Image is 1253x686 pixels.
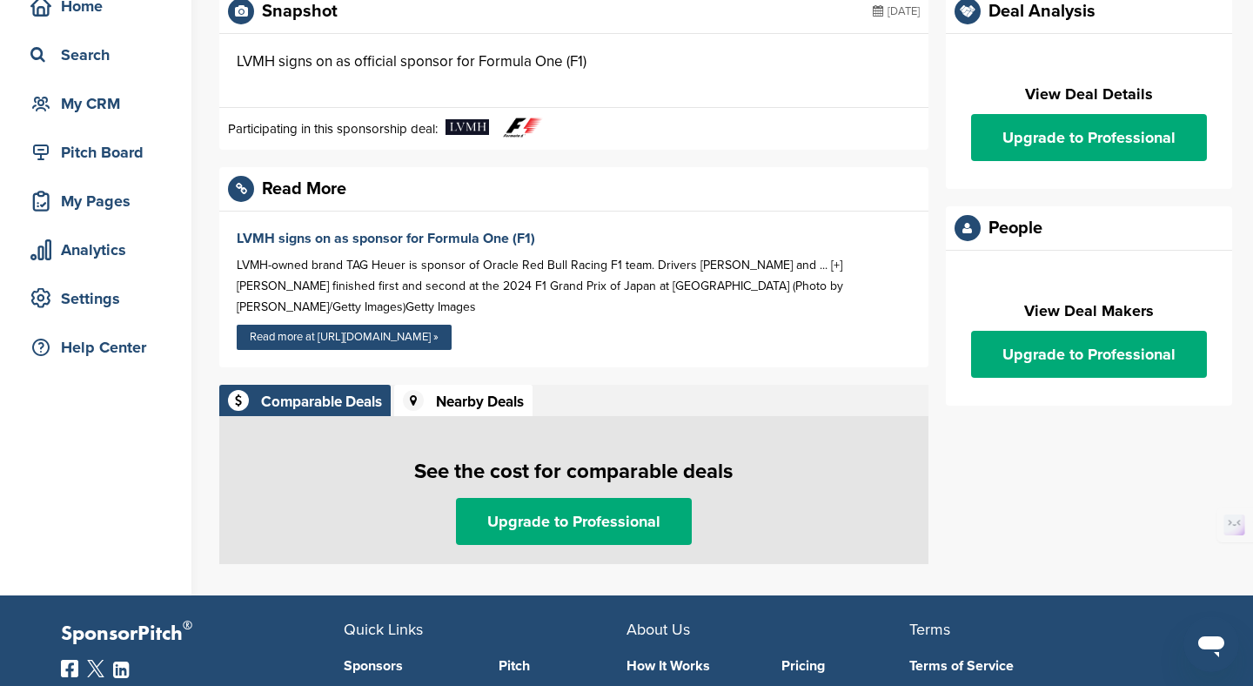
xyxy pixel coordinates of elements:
div: Help Center [26,332,174,363]
span: ® [183,615,192,636]
a: My Pages [17,181,174,221]
img: Data?1415807976 [501,117,545,138]
a: Pricing [781,659,910,673]
div: Settings [26,283,174,314]
a: LVMH signs on as sponsor for Formula One (F1) [237,230,535,247]
a: Search [17,35,174,75]
div: Read More [262,180,346,198]
div: Analytics [26,234,174,266]
h2: View Deal Details [963,83,1215,106]
a: My CRM [17,84,174,124]
span: Terms [909,620,950,639]
a: Settings [17,279,174,319]
a: Upgrade to Professional [971,114,1207,161]
a: Analytics [17,230,174,270]
div: Snapshot [262,3,338,20]
div: LVMH-owned brand TAG Heuer is sponsor of Oracle Red Bull Racing F1 team. Drivers [PERSON_NAME] an... [237,255,911,318]
span: Quick Links [344,620,423,639]
img: Lvmh [446,119,489,135]
iframe: Button to launch messaging window [1183,616,1239,672]
p: SponsorPitch [61,622,344,647]
div: Nearby Deals [436,394,524,409]
span: About Us [626,620,690,639]
a: Upgrade to Professional [456,498,692,545]
a: Terms of Service [909,659,1166,673]
div: My CRM [26,88,174,119]
a: Pitch [499,659,627,673]
div: Deal Analysis [988,3,1096,20]
a: Help Center [17,327,174,367]
div: Comparable Deals [261,394,382,409]
a: Upgrade to Professional [971,331,1207,378]
img: Facebook [61,660,78,677]
h1: See the cost for comparable deals [228,456,920,488]
a: Sponsors [344,659,472,673]
a: Pitch Board [17,132,174,172]
h2: View Deal Makers [963,299,1215,323]
a: How It Works [626,659,755,673]
div: My Pages [26,185,174,217]
div: Search [26,39,174,71]
div: People [988,219,1042,237]
p: Participating in this sponsorship deal: [228,118,438,139]
a: Read more at [URL][DOMAIN_NAME] » [237,325,452,350]
div: Pitch Board [26,137,174,168]
img: Twitter [87,660,104,677]
div: LVMH signs on as official sponsor for Formula One (F1) [237,51,586,72]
